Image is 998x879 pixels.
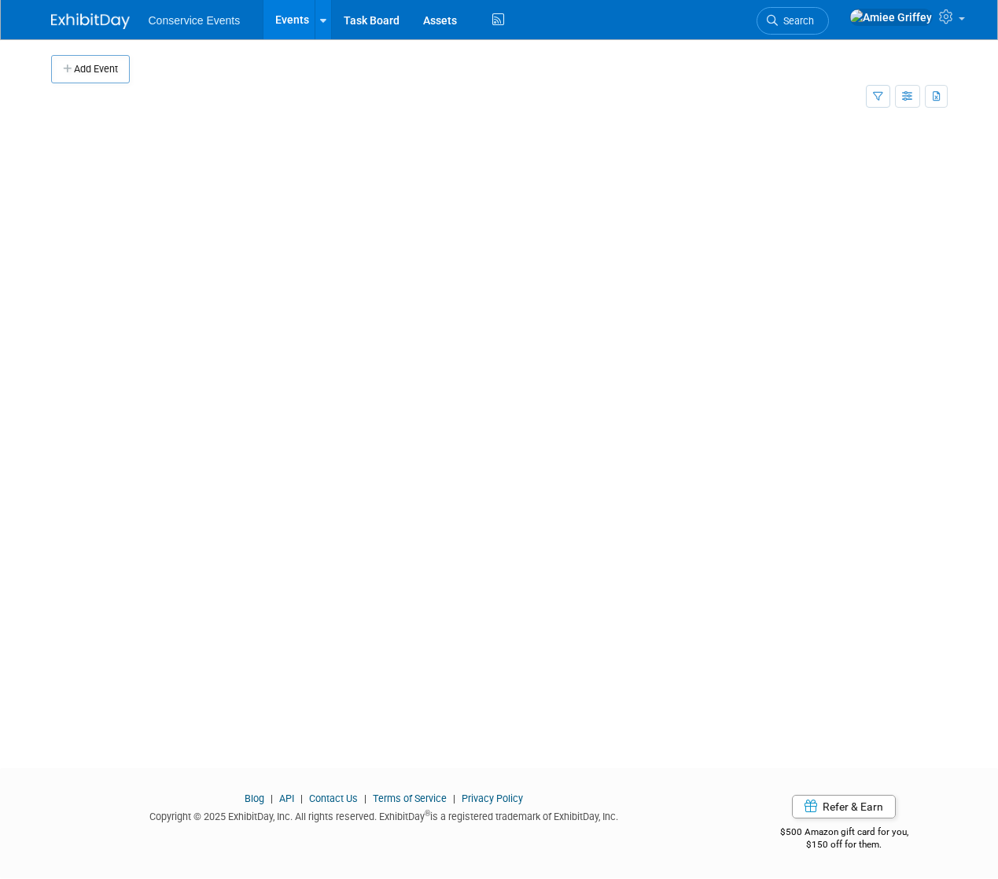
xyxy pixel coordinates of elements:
span: | [449,793,459,804]
a: Terms of Service [373,793,447,804]
a: Blog [245,793,264,804]
span: Search [778,15,814,27]
a: Contact Us [309,793,358,804]
span: Conservice Events [149,14,241,27]
div: $150 off for them. [741,838,948,851]
span: | [360,793,370,804]
sup: ® [425,809,430,818]
button: Add Event [51,55,130,83]
span: | [296,793,307,804]
a: Refer & Earn [792,795,896,818]
div: Copyright © 2025 ExhibitDay, Inc. All rights reserved. ExhibitDay is a registered trademark of Ex... [51,806,718,824]
a: Search [757,7,829,35]
a: API [279,793,294,804]
a: Privacy Policy [462,793,523,804]
img: Amiee Griffey [849,9,933,26]
span: | [267,793,277,804]
img: ExhibitDay [51,13,130,29]
div: $500 Amazon gift card for you, [741,815,948,851]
